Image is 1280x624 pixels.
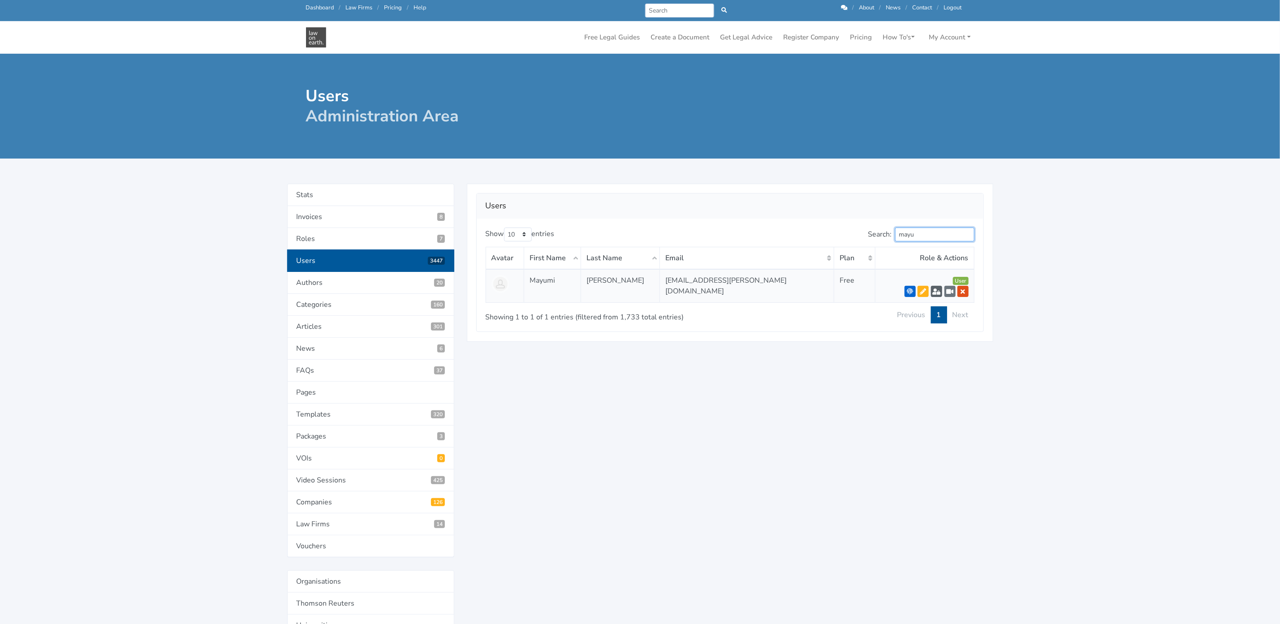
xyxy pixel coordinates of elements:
[875,247,974,269] th: Role &amp; Actions
[378,4,379,12] span: /
[431,323,445,331] span: 301
[306,27,326,47] img: Law On Earth
[879,29,918,46] a: How To's
[886,4,901,12] a: News
[486,247,524,269] th: Avatar
[407,4,409,12] span: /
[287,448,454,469] a: VOIs0
[287,250,454,272] a: Users3447
[486,306,682,323] div: Showing 1 to 1 of 1 entries (filtered from 1,733 total entries)
[287,184,454,206] a: Stats
[287,338,454,360] a: News
[717,29,776,46] a: Get Legal Advice
[581,29,644,46] a: Free Legal Guides
[287,382,454,404] a: Pages
[834,247,875,269] th: Plan: activate to sort column ascending
[524,247,581,269] th: First Name: activate to sort column descending
[834,269,875,303] td: Free
[431,301,445,309] span: 160
[437,213,445,221] span: 8
[944,4,962,12] a: Logout
[868,228,974,241] label: Search:
[306,86,634,126] h1: Users
[437,432,445,440] span: 3
[287,272,454,294] a: Authors20
[287,535,454,557] a: Vouchers
[384,4,402,12] a: Pricing
[346,4,373,12] a: Law Firms
[287,426,454,448] a: Packages3
[859,4,875,12] a: About
[659,269,834,303] td: [EMAIL_ADDRESS][PERSON_NAME][DOMAIN_NAME]
[287,570,454,593] a: Organisations
[306,4,334,12] a: Dashboard
[906,4,908,12] span: /
[287,360,454,382] a: FAQs
[287,491,454,513] a: Companies126
[437,344,445,353] span: 6
[287,294,454,316] a: Categories160
[486,199,974,213] h2: Users
[953,277,969,285] span: User
[434,520,445,528] span: Law Firms
[879,4,881,12] span: /
[306,105,459,127] span: Administration Area
[431,410,445,418] span: 320
[339,4,341,12] span: /
[431,476,445,484] span: Video Sessions
[581,269,660,303] td: [PERSON_NAME]
[287,316,454,338] a: Articles
[913,4,932,12] a: Contact
[937,4,939,12] span: /
[287,404,454,426] a: Templates
[847,29,876,46] a: Pricing
[414,4,427,12] a: Help
[434,366,445,374] span: 37
[647,29,713,46] a: Create a Document
[428,257,445,265] span: 3447
[581,247,660,269] th: Last Name: activate to sort column ascending
[504,228,532,241] select: Showentries
[437,235,445,243] span: 7
[659,247,834,269] th: Email: activate to sort column ascending
[431,498,445,506] span: Registered Companies
[287,469,454,491] a: Video Sessions425
[895,228,974,241] input: Search:
[931,306,947,323] a: 1
[853,4,854,12] span: /
[287,513,454,535] a: Law Firms14
[434,279,445,287] span: 20
[524,269,581,303] td: Mayumi
[926,29,974,46] a: My Account
[287,206,454,228] a: Invoices8
[645,4,715,17] input: Search
[780,29,843,46] a: Register Company
[287,593,454,615] a: Thomson Reuters
[486,228,555,241] label: Show entries
[437,454,445,462] span: Pending VOIs
[287,228,454,250] a: Roles7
